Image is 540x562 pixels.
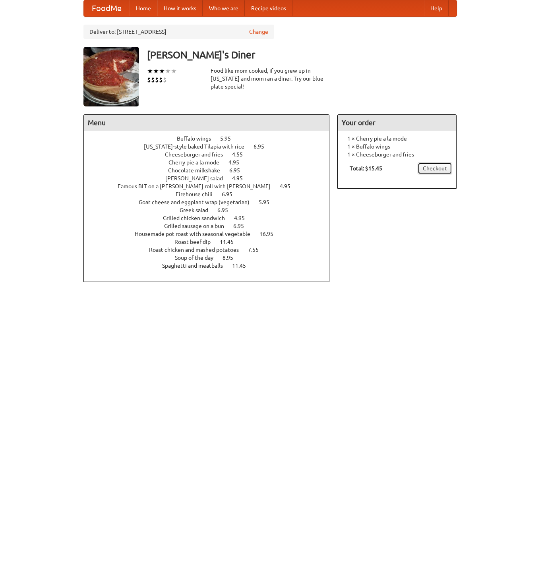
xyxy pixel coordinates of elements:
a: Buffalo wings 5.95 [177,135,246,142]
a: Checkout [418,162,452,174]
span: 5.95 [220,135,239,142]
a: [US_STATE]-style baked Tilapia with rice 6.95 [144,143,279,150]
a: [PERSON_NAME] salad 4.95 [165,175,257,182]
a: Greek salad 6.95 [180,207,243,213]
span: Roast chicken and mashed potatoes [149,247,247,253]
li: ★ [171,67,177,75]
li: $ [155,75,159,84]
span: 4.95 [232,175,251,182]
span: Chocolate milkshake [168,167,228,174]
a: Firehouse chili 6.95 [176,191,247,197]
a: Housemade pot roast with seasonal vegetable 16.95 [135,231,288,237]
span: 6.95 [254,143,272,150]
a: FoodMe [84,0,130,16]
span: 7.55 [248,247,267,253]
a: How it works [157,0,203,16]
span: 4.95 [234,215,253,221]
a: Grilled sausage on a bun 6.95 [164,223,259,229]
span: Cheeseburger and fries [165,151,231,158]
div: Deliver to: [STREET_ADDRESS] [83,25,274,39]
a: Goat cheese and eggplant wrap (vegetarian) 5.95 [139,199,284,205]
span: Buffalo wings [177,135,219,142]
li: $ [147,75,151,84]
a: Roast chicken and mashed potatoes 7.55 [149,247,273,253]
span: Firehouse chili [176,191,221,197]
li: $ [163,75,167,84]
li: ★ [153,67,159,75]
span: [PERSON_NAME] salad [165,175,231,182]
a: Home [130,0,157,16]
span: Cherry pie a la mode [168,159,227,166]
a: Roast beef dip 11.45 [174,239,248,245]
a: Cherry pie a la mode 4.95 [168,159,254,166]
a: Chocolate milkshake 6.95 [168,167,255,174]
span: 6.95 [222,191,240,197]
li: $ [159,75,163,84]
span: 6.95 [233,223,252,229]
li: $ [151,75,155,84]
span: [US_STATE]-style baked Tilapia with rice [144,143,252,150]
li: ★ [165,67,171,75]
span: 11.45 [220,239,242,245]
h4: Menu [84,115,329,131]
span: Grilled chicken sandwich [163,215,233,221]
span: 4.95 [228,159,247,166]
a: Cheeseburger and fries 4.55 [165,151,257,158]
span: Grilled sausage on a bun [164,223,232,229]
b: Total: $15.45 [350,165,382,172]
span: 6.95 [229,167,248,174]
a: Recipe videos [245,0,292,16]
a: Soup of the day 8.95 [175,255,248,261]
span: Greek salad [180,207,216,213]
h4: Your order [338,115,456,131]
span: Roast beef dip [174,239,219,245]
li: 1 × Cherry pie a la mode [342,135,452,143]
a: Grilled chicken sandwich 4.95 [163,215,259,221]
img: angular.jpg [83,47,139,106]
span: Famous BLT on a [PERSON_NAME] roll with [PERSON_NAME] [118,183,279,189]
li: 1 × Cheeseburger and fries [342,151,452,158]
li: 1 × Buffalo wings [342,143,452,151]
span: 4.95 [280,183,298,189]
span: Goat cheese and eggplant wrap (vegetarian) [139,199,257,205]
span: Spaghetti and meatballs [162,263,231,269]
span: 4.55 [232,151,251,158]
a: Change [249,28,268,36]
span: 16.95 [259,231,281,237]
span: Housemade pot roast with seasonal vegetable [135,231,258,237]
a: Spaghetti and meatballs 11.45 [162,263,261,269]
li: ★ [147,67,153,75]
span: 5.95 [259,199,277,205]
h3: [PERSON_NAME]'s Diner [147,47,457,63]
span: Soup of the day [175,255,221,261]
li: ★ [159,67,165,75]
span: 8.95 [223,255,241,261]
a: Who we are [203,0,245,16]
div: Food like mom cooked, if you grew up in [US_STATE] and mom ran a diner. Try our blue plate special! [211,67,330,91]
a: Famous BLT on a [PERSON_NAME] roll with [PERSON_NAME] 4.95 [118,183,305,189]
span: 11.45 [232,263,254,269]
span: 6.95 [217,207,236,213]
a: Help [424,0,449,16]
